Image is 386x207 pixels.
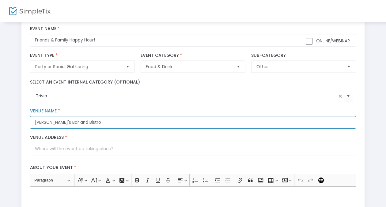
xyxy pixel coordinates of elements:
[32,175,73,185] button: Paragraph
[30,26,356,32] label: Event Name
[30,53,134,58] label: Event Type
[344,90,353,103] button: Select
[30,116,356,129] input: What is the name of this venue?
[35,64,121,70] span: Party or Social Gathering
[123,61,132,72] button: Select
[146,64,231,70] span: Food & Drink
[234,61,243,72] button: Select
[30,135,356,140] label: Venue Address
[30,108,356,114] label: Venue Name
[337,92,344,100] span: clear
[30,79,140,85] label: Select an event internal category (optional)
[27,162,359,174] label: About your event
[251,53,356,58] label: Sub-Category
[36,93,336,99] input: Select Event Internal Category
[345,61,353,72] button: Select
[315,38,350,44] span: Online/Webinar
[34,177,66,184] span: Paragraph
[256,64,342,70] span: Other
[30,34,356,47] input: What would you like to call your Event?
[30,143,356,155] input: Where will the event be taking place?
[30,174,356,186] div: Editor toolbar
[141,53,245,58] label: Event Category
